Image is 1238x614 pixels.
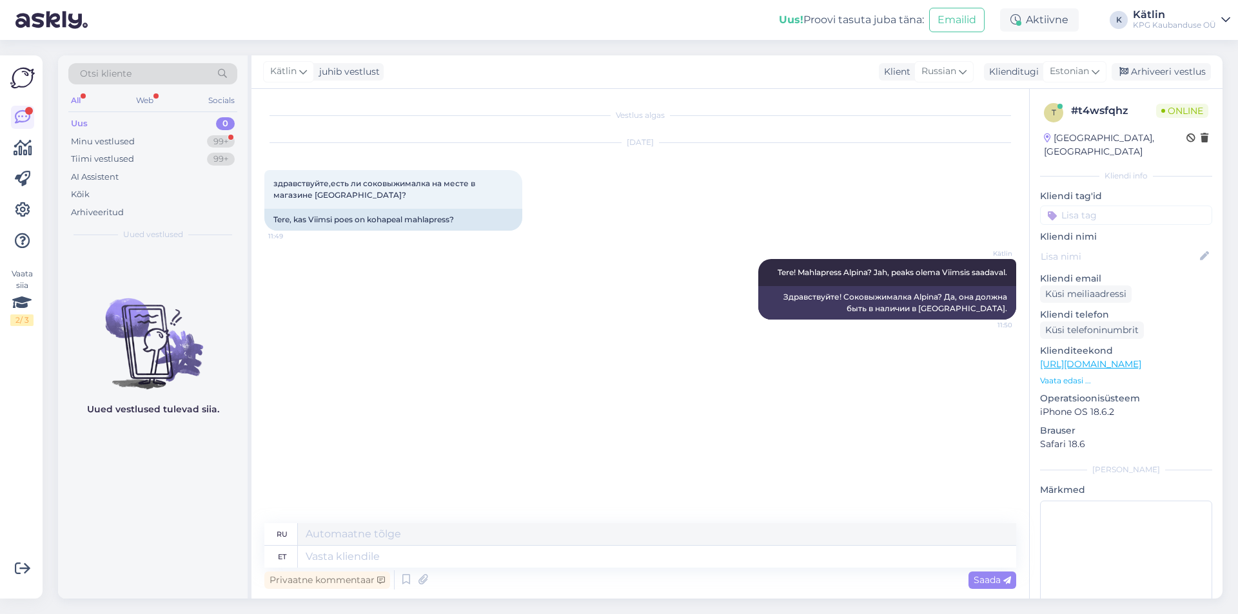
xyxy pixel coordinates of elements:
div: 99+ [207,153,235,166]
div: Vaata siia [10,268,34,326]
p: Operatsioonisüsteem [1040,392,1212,405]
div: 99+ [207,135,235,148]
b: Uus! [779,14,803,26]
span: Uued vestlused [123,229,183,240]
div: [DATE] [264,137,1016,148]
span: Estonian [1050,64,1089,79]
div: Arhiveeri vestlus [1112,63,1211,81]
div: juhib vestlust [314,65,380,79]
span: 11:50 [964,320,1012,330]
span: Saada [974,574,1011,586]
input: Lisa tag [1040,206,1212,225]
span: Otsi kliente [80,67,132,81]
p: Kliendi nimi [1040,230,1212,244]
div: Tere, kas Viimsi poes on kohapeal mahlapress? [264,209,522,231]
div: AI Assistent [71,171,119,184]
div: Klienditugi [984,65,1039,79]
div: Klient [879,65,910,79]
div: Vestlus algas [264,110,1016,121]
p: Kliendi email [1040,272,1212,285]
div: Web [133,92,156,109]
div: KPG Kaubanduse OÜ [1133,20,1216,30]
div: Küsi telefoninumbrit [1040,321,1144,339]
p: iPhone OS 18.6.2 [1040,405,1212,419]
div: Kliendi info [1040,170,1212,182]
p: Kliendi tag'id [1040,189,1212,203]
span: Kätlin [964,249,1012,258]
p: Klienditeekond [1040,344,1212,358]
div: Socials [206,92,237,109]
div: Tiimi vestlused [71,153,134,166]
span: Tere! Mahlapress Alpina? Jah, peaks olema Viimsis saadaval. [778,267,1007,277]
div: # t4wsfqhz [1071,103,1156,119]
span: t [1052,108,1056,117]
div: All [68,92,83,109]
span: 11:49 [268,231,317,241]
div: ru [277,523,288,545]
a: [URL][DOMAIN_NAME] [1040,358,1141,370]
span: Russian [921,64,956,79]
p: Märkmed [1040,483,1212,497]
div: Proovi tasuta juba täna: [779,12,924,28]
input: Lisa nimi [1041,249,1197,264]
div: Uus [71,117,88,130]
p: Kliendi telefon [1040,308,1212,321]
p: Vaata edasi ... [1040,375,1212,387]
div: 0 [216,117,235,130]
div: K [1110,11,1128,29]
div: Kõik [71,188,90,201]
img: No chats [58,275,248,391]
span: здравствуйте,есть ли соковыжималка на месте в магазине [GEOGRAPHIC_DATA]? [273,178,477,200]
div: et [278,546,286,568]
div: Küsi meiliaadressi [1040,285,1132,303]
img: Askly Logo [10,66,35,90]
span: Online [1156,104,1208,118]
div: Arhiveeritud [71,206,124,219]
div: Kätlin [1133,10,1216,20]
div: 2 / 3 [10,314,34,326]
div: [PERSON_NAME] [1040,464,1212,475]
div: Minu vestlused [71,135,135,148]
p: Uued vestlused tulevad siia. [87,403,219,416]
p: Brauser [1040,424,1212,437]
div: Aktiivne [1000,8,1079,32]
div: Здравствуйте! Соковыжималка Alpina? Да, она должна быть в наличии в [GEOGRAPHIC_DATA]. [758,286,1016,320]
div: [GEOGRAPHIC_DATA], [GEOGRAPHIC_DATA] [1044,131,1186,158]
p: Safari 18.6 [1040,437,1212,451]
a: KätlinKPG Kaubanduse OÜ [1133,10,1230,30]
span: Kätlin [270,64,297,79]
div: Privaatne kommentaar [264,571,390,589]
button: Emailid [929,8,985,32]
